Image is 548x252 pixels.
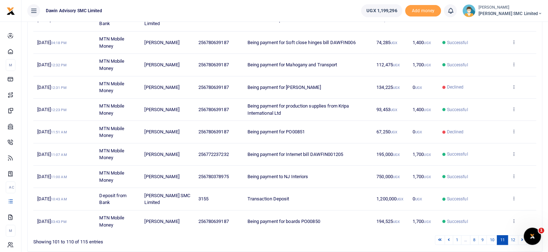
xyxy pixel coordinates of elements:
[33,234,240,246] div: Showing 101 to 110 of 115 entries
[247,174,308,179] span: Being payment to NJ Interiors
[413,40,431,45] span: 1,400
[358,4,405,17] li: Wallet ballance
[447,196,468,202] span: Successful
[198,129,229,134] span: 256780639187
[413,85,422,90] span: 0
[51,197,67,201] small: 10:43 AM
[376,40,397,45] span: 74,285
[390,41,397,45] small: UGX
[413,129,422,134] span: 0
[376,152,400,157] span: 195,000
[247,129,305,134] span: Being payment for PO00851
[478,10,542,17] span: [PERSON_NAME] SMC Limited
[478,5,542,11] small: [PERSON_NAME]
[393,175,400,179] small: UGX
[99,81,124,94] span: MTN Mobile Money
[447,39,468,46] span: Successful
[361,4,402,17] a: UGX 1,199,296
[6,7,15,15] img: logo-small
[376,219,400,224] span: 194,525
[247,62,337,67] span: Being payment for Mahogany and Transport
[37,152,67,157] span: [DATE]
[144,152,179,157] span: [PERSON_NAME]
[51,108,67,112] small: 12:23 PM
[415,130,422,134] small: UGX
[413,152,431,157] span: 1,700
[198,107,229,112] span: 256780639187
[376,129,397,134] span: 67,250
[198,196,208,201] span: 3155
[37,107,66,112] span: [DATE]
[51,130,67,134] small: 11:51 AM
[37,62,66,67] span: [DATE]
[198,40,229,45] span: 256780639187
[6,181,15,193] li: Ac
[393,63,400,67] small: UGX
[376,196,403,201] span: 1,200,000
[37,219,66,224] span: [DATE]
[144,62,179,67] span: [PERSON_NAME]
[99,36,124,49] span: MTN Mobile Money
[486,235,497,245] a: 10
[247,103,349,116] span: Being payment for production supplies from Kripa International Ltd
[198,174,229,179] span: 256780378975
[37,40,66,45] span: [DATE]
[198,62,229,67] span: 256780639187
[447,106,468,113] span: Successful
[51,63,67,67] small: 12:32 PM
[144,107,179,112] span: [PERSON_NAME]
[247,85,321,90] span: Being payment for [PERSON_NAME]
[37,129,67,134] span: [DATE]
[6,59,15,71] li: M
[424,63,431,67] small: UGX
[99,103,124,116] span: MTN Mobile Money
[415,197,422,201] small: UGX
[247,152,343,157] span: Being payment for Internet bill DAWFIN001205
[376,85,400,90] span: 134,225
[390,130,397,134] small: UGX
[144,193,190,205] span: [PERSON_NAME] SMC Limited
[447,84,463,90] span: Declined
[99,215,124,228] span: MTN Mobile Money
[393,153,400,157] small: UGX
[413,174,431,179] span: 1,700
[405,8,441,13] a: Add money
[538,228,544,233] span: 1
[393,220,400,224] small: UGX
[478,235,487,245] a: 9
[447,151,468,157] span: Successful
[462,4,475,17] img: profile-user
[447,173,468,180] span: Successful
[144,85,179,90] span: [PERSON_NAME]
[144,40,179,45] span: [PERSON_NAME]
[247,40,355,45] span: Being payment for Soft close hinges bill DAWFIN006
[99,193,126,205] span: Deposit from Bank
[376,107,397,112] span: 93,453
[447,62,468,68] span: Successful
[424,153,431,157] small: UGX
[524,228,541,245] iframe: Intercom live chat
[99,126,124,138] span: MTN Mobile Money
[6,225,15,237] li: M
[144,129,179,134] span: [PERSON_NAME]
[51,220,67,224] small: 03:43 PM
[198,152,229,157] span: 256772237232
[37,196,67,201] span: [DATE]
[247,219,320,224] span: Being payment for boards PO00850
[37,174,67,179] span: [DATE]
[144,174,179,179] span: [PERSON_NAME]
[447,129,463,135] span: Declined
[99,148,124,161] span: MTN Mobile Money
[376,62,400,67] span: 112,475
[198,219,229,224] span: 256780639187
[51,86,67,90] small: 12:31 PM
[99,170,124,183] span: MTN Mobile Money
[413,219,431,224] span: 1,700
[51,153,67,157] small: 11:07 AM
[396,197,403,201] small: UGX
[144,219,179,224] span: [PERSON_NAME]
[413,107,431,112] span: 1,400
[424,41,431,45] small: UGX
[508,235,518,245] a: 12
[424,175,431,179] small: UGX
